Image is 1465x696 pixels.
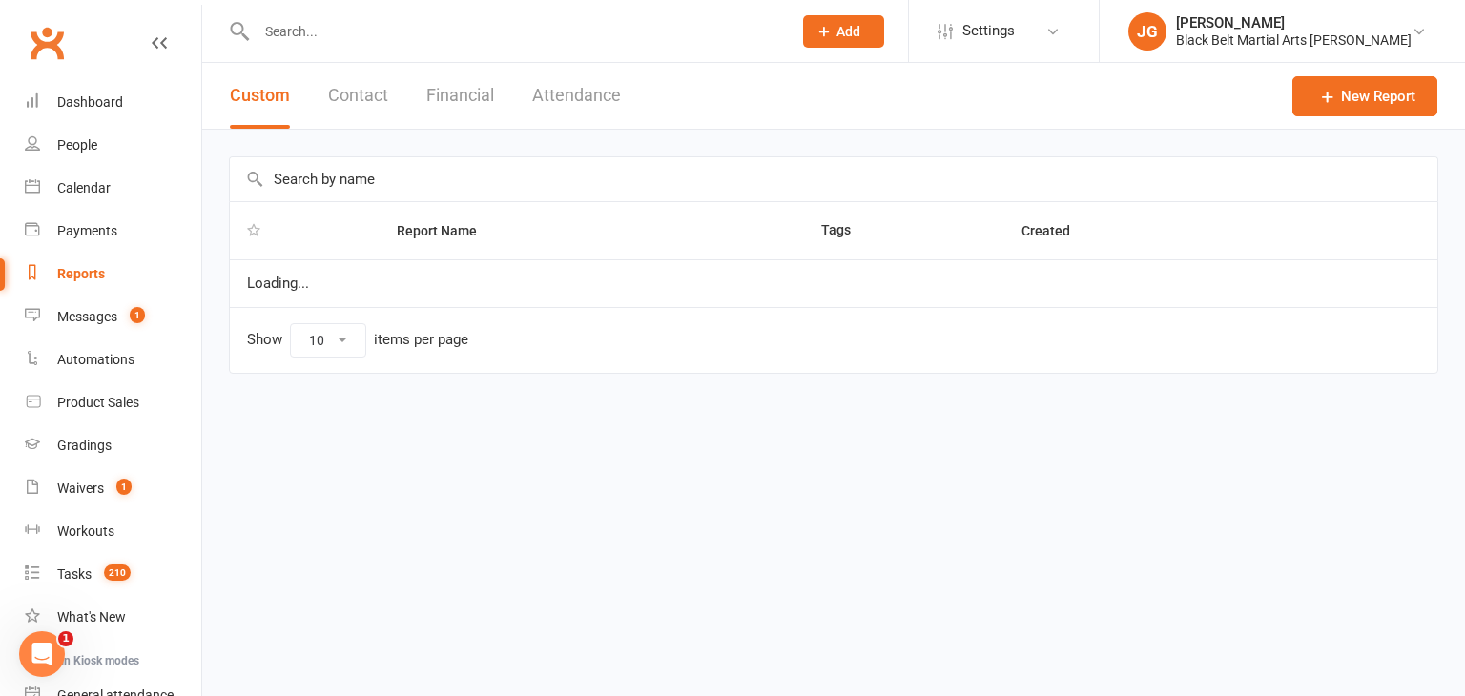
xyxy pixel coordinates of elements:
a: New Report [1292,76,1437,116]
button: Created [1021,219,1091,242]
a: What's New [25,596,201,639]
a: Waivers 1 [25,467,201,510]
button: Custom [230,63,290,129]
div: People [57,137,97,153]
div: Tasks [57,566,92,582]
div: Reports [57,266,105,281]
a: Automations [25,338,201,381]
div: Dashboard [57,94,123,110]
div: Product Sales [57,395,139,410]
input: Search by name [230,157,1437,201]
div: JG [1128,12,1166,51]
div: [PERSON_NAME] [1176,14,1412,31]
button: Contact [328,63,388,129]
div: Black Belt Martial Arts [PERSON_NAME] [1176,31,1412,49]
span: 1 [58,631,73,646]
span: 210 [104,564,131,581]
div: Payments [57,223,117,238]
button: Attendance [532,63,621,129]
span: Created [1021,223,1091,238]
a: Tasks 210 [25,553,201,596]
a: Product Sales [25,381,201,424]
div: Show [247,323,468,358]
span: Add [836,24,860,39]
a: Workouts [25,510,201,553]
button: Add [803,15,884,48]
a: Messages 1 [25,296,201,338]
div: What's New [57,609,126,624]
a: Payments [25,210,201,253]
button: Financial [426,63,494,129]
th: Tags [804,202,1004,259]
button: Report Name [397,219,498,242]
div: Workouts [57,523,114,539]
span: 1 [130,307,145,323]
span: 1 [116,479,132,495]
a: People [25,124,201,167]
a: Clubworx [23,19,71,67]
div: Calendar [57,180,111,195]
div: Automations [57,352,134,367]
a: Dashboard [25,81,201,124]
a: Gradings [25,424,201,467]
span: Settings [962,10,1015,52]
a: Reports [25,253,201,296]
div: Gradings [57,438,112,453]
td: Loading... [230,259,1437,307]
a: Calendar [25,167,201,210]
iframe: Intercom live chat [19,631,65,677]
span: Report Name [397,223,498,238]
div: Waivers [57,481,104,496]
input: Search... [251,18,778,45]
div: items per page [374,332,468,348]
div: Messages [57,309,117,324]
